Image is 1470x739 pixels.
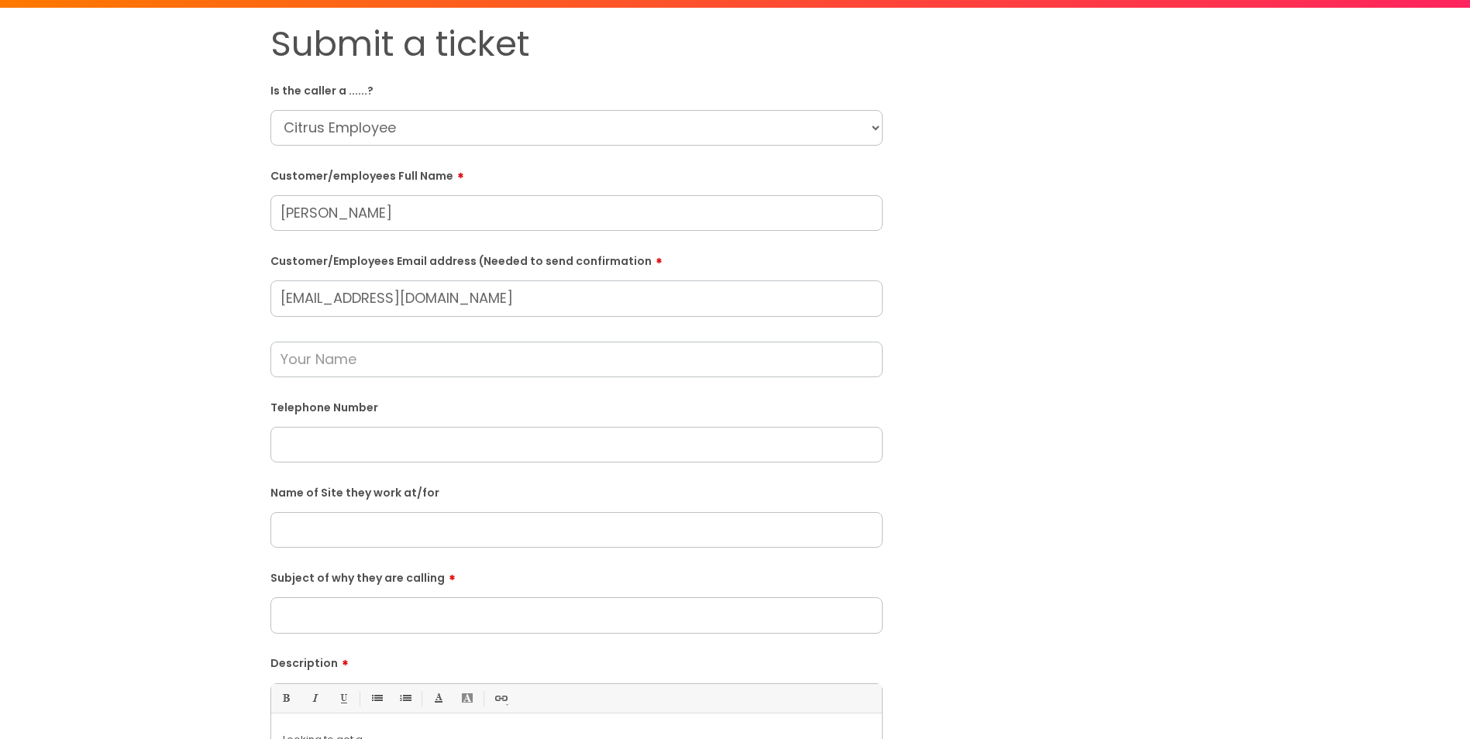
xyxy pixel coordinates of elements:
[491,689,510,708] a: Link
[367,689,386,708] a: • Unordered List (Ctrl-Shift-7)
[276,689,295,708] a: Bold (Ctrl-B)
[305,689,324,708] a: Italic (Ctrl-I)
[270,164,883,183] label: Customer/employees Full Name
[270,81,883,98] label: Is the caller a ......?
[457,689,477,708] a: Back Color
[270,23,883,65] h1: Submit a ticket
[429,689,448,708] a: Font Color
[270,280,883,316] input: Email
[270,342,883,377] input: Your Name
[270,651,883,670] label: Description
[270,398,883,414] label: Telephone Number
[333,689,353,708] a: Underline(Ctrl-U)
[270,483,883,500] label: Name of Site they work at/for
[270,249,883,268] label: Customer/Employees Email address (Needed to send confirmation
[395,689,415,708] a: 1. Ordered List (Ctrl-Shift-8)
[270,566,883,585] label: Subject of why they are calling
